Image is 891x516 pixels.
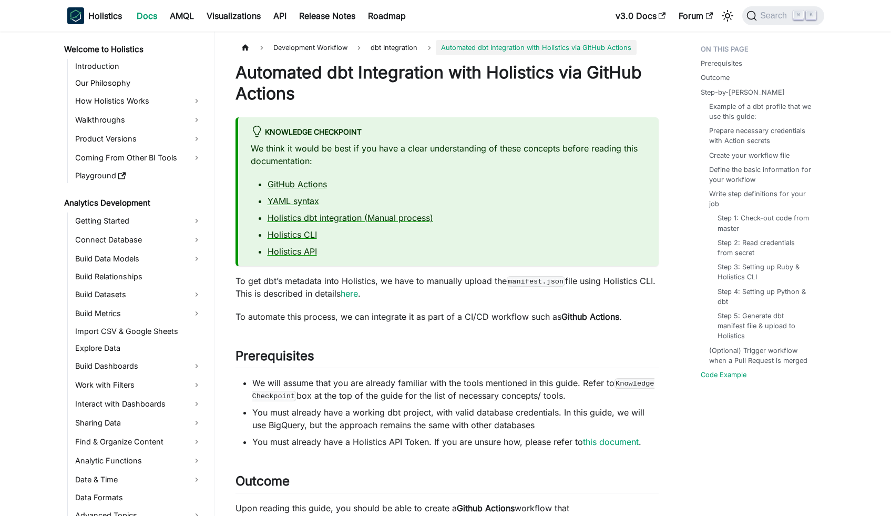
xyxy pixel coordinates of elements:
a: Home page [235,40,255,55]
a: Interact with Dashboards [72,396,205,412]
a: GitHub Actions [268,179,327,189]
a: Step 1: Check-out code from master [718,213,810,233]
img: Holistics [67,7,84,24]
a: Import CSV & Google Sheets [72,324,205,339]
a: Step 3: Setting up Ruby & Holistics CLI [718,262,810,282]
a: Outcome [701,73,730,83]
p: We think it would be best if you have a clear understanding of these concepts before reading this... [251,142,646,167]
a: here [341,288,358,299]
h2: Prerequisites [235,348,659,368]
a: Holistics CLI [268,229,317,240]
a: Build Relationships [72,269,205,284]
a: Playground [72,168,205,183]
a: Create your workflow file [709,150,790,160]
span: Development Workflow [268,40,353,55]
a: Holistics dbt integration (Manual process) [268,213,433,223]
h2: Outcome [235,473,659,493]
a: Step-by-[PERSON_NAME] [701,87,785,97]
a: Welcome to Holistics [61,42,205,57]
a: Prerequisites [701,58,742,68]
a: Roadmap [362,7,412,24]
span: Search [757,11,793,21]
a: Docs [130,7,163,24]
a: API [267,7,293,24]
span: dbt Integration [371,44,417,52]
p: To automate this process, we can integrate it as part of a CI/CD workflow such as . [235,310,659,323]
h1: Automated dbt Integration with Holistics via GitHub Actions [235,62,659,104]
a: Build Datasets [72,286,205,303]
a: this document [583,437,639,447]
a: AMQL [163,7,200,24]
li: You must already have a Holistics API Token. If you are unsure how, please refer to . [252,436,659,448]
a: Date & Time [72,471,205,488]
a: Analytic Functions [72,452,205,469]
a: Example of a dbt profile that we use this guide: [709,102,814,122]
strong: Github Actions [561,311,619,322]
a: Step 4: Setting up Python & dbt [718,287,810,307]
a: Holistics API [268,246,317,257]
span: Automated dbt Integration with Holistics via GitHub Actions [436,40,637,55]
a: Walkthroughs [72,112,205,128]
a: YAML syntax [268,196,319,206]
a: Product Versions [72,130,205,147]
nav: Breadcrumbs [235,40,659,55]
code: manifest.json [507,276,565,287]
a: (Optional) Trigger workflow when a Pull Request is merged [709,346,814,366]
a: dbt Integration [365,40,423,55]
b: Holistics [88,9,122,22]
button: Switch between dark and light mode (currently light mode) [719,7,736,24]
a: Explore Data [72,341,205,356]
a: Write step definitions for your job [709,189,814,209]
a: Code Example [701,370,746,380]
a: Getting Started [72,213,205,229]
a: Visualizations [200,7,267,24]
a: Find & Organize Content [72,433,205,450]
div: Knowledge Checkpoint [251,126,646,139]
button: Search (Command+K) [742,6,824,25]
a: Analytics Development [61,196,205,210]
strong: Github Actions [457,503,515,513]
a: Forum [672,7,719,24]
a: Step 2: Read credentials from secret [718,238,810,258]
a: Connect Database [72,231,205,248]
a: How Holistics Works [72,93,205,109]
a: Work with Filters [72,377,205,393]
nav: Docs sidebar [57,32,214,516]
a: Step 5: Generate dbt manifest file & upload to Holistics [718,311,810,341]
a: Prepare necessary credentials with Action secrets [709,126,814,146]
a: Our Philosophy [72,76,205,90]
p: To get dbt’s metadata into Holistics, we have to manually upload the file using Holistics CLI. Th... [235,275,659,300]
a: Introduction [72,59,205,74]
li: You must already have a working dbt project, with valid database credentials. In this guide, we w... [252,406,659,431]
kbd: ⌘ [793,11,804,20]
li: We will assume that you are already familiar with the tools mentioned in this guide. Refer to box... [252,377,659,402]
a: v3.0 Docs [609,7,672,24]
a: Build Dashboards [72,358,205,375]
kbd: K [806,11,816,20]
a: Build Metrics [72,305,205,322]
a: HolisticsHolistics [67,7,122,24]
a: Build Data Models [72,250,205,267]
a: Sharing Data [72,414,205,431]
a: Data Formats [72,490,205,505]
a: Define the basic information for your workflow [709,165,814,185]
a: Release Notes [293,7,362,24]
a: Coming From Other BI Tools [72,149,205,166]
